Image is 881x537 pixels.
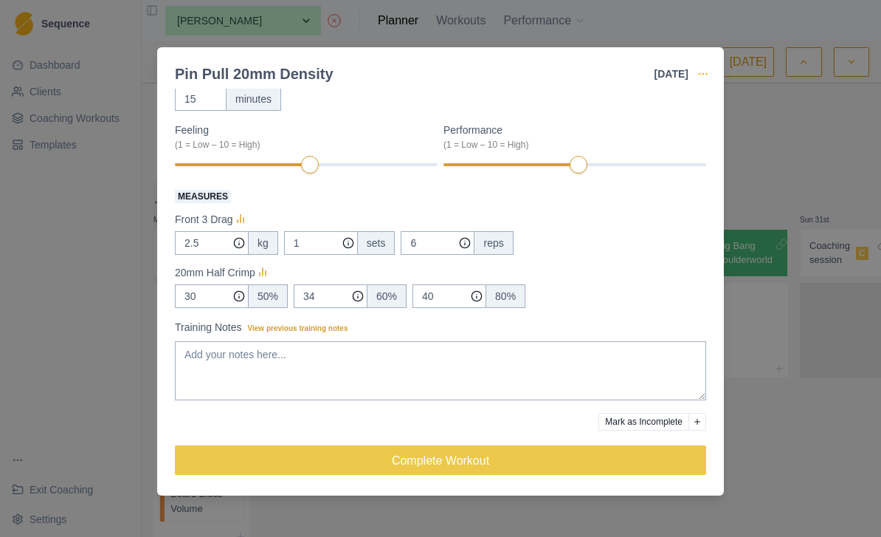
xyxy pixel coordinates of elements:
button: Add reason [688,413,706,431]
div: 80% [486,284,525,308]
div: reps [474,231,513,255]
div: (1 = Low – 10 = High) [175,138,429,151]
label: Training Notes [175,320,697,335]
p: 20mm Half Crimp [175,265,255,281]
div: 50% [248,284,288,308]
button: Mark as Incomplete [598,413,689,431]
span: View previous training notes [248,324,348,332]
button: Complete Workout [175,445,706,475]
div: minutes [226,87,281,111]
p: [DATE] [654,66,688,82]
div: sets [357,231,395,255]
div: (1 = Low – 10 = High) [443,138,697,151]
label: Feeling [175,123,429,151]
div: 60% [367,284,407,308]
label: Performance [443,123,697,151]
span: Measures [175,190,231,203]
div: kg [248,231,278,255]
p: Front 3 Drag [175,212,233,228]
div: Pin Pull 20mm Density [175,63,334,85]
